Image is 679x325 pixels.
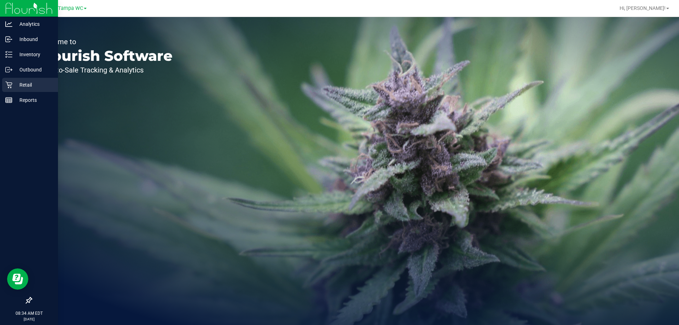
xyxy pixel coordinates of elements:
[5,51,12,58] inline-svg: Inventory
[3,310,55,317] p: 08:34 AM EDT
[12,96,55,104] p: Reports
[3,317,55,322] p: [DATE]
[5,81,12,88] inline-svg: Retail
[12,65,55,74] p: Outbound
[12,81,55,89] p: Retail
[12,35,55,43] p: Inbound
[5,36,12,43] inline-svg: Inbound
[620,5,666,11] span: Hi, [PERSON_NAME]!
[5,21,12,28] inline-svg: Analytics
[38,38,173,45] p: Welcome to
[12,20,55,28] p: Analytics
[38,49,173,63] p: Flourish Software
[12,50,55,59] p: Inventory
[5,97,12,104] inline-svg: Reports
[58,5,83,11] span: Tampa WC
[38,66,173,74] p: Seed-to-Sale Tracking & Analytics
[7,268,28,290] iframe: Resource center
[5,66,12,73] inline-svg: Outbound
